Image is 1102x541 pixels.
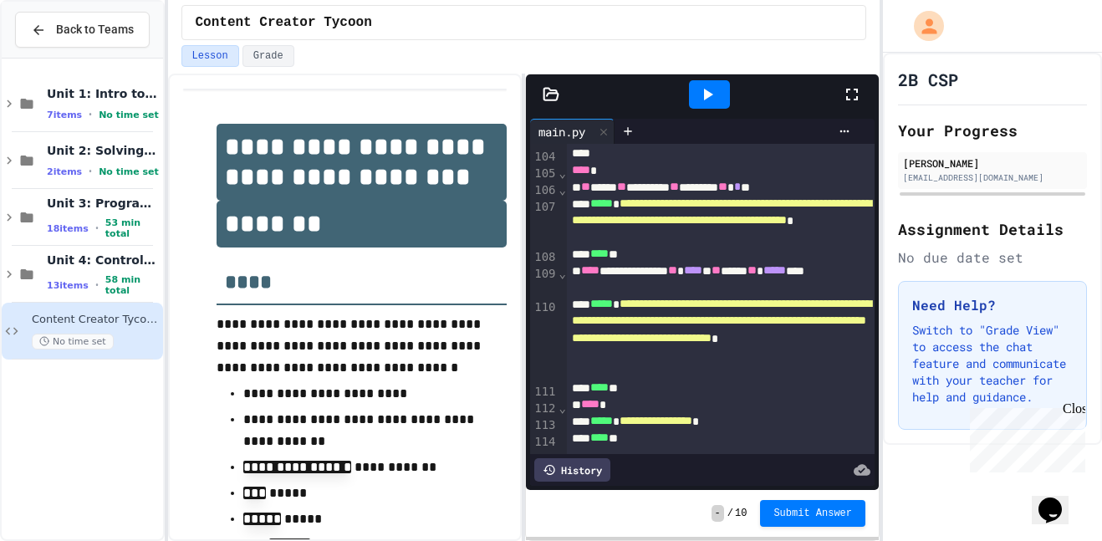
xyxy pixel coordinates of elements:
button: Back to Teams [15,12,150,48]
h2: Your Progress [898,119,1087,142]
span: - [712,505,724,522]
div: 109 [530,266,558,299]
span: Unit 1: Intro to Computer Science [47,86,160,101]
span: 18 items [47,223,89,234]
div: 105 [530,166,558,182]
div: [PERSON_NAME] [903,156,1082,171]
span: Content Creator Tycoon [196,13,372,33]
span: Submit Answer [773,507,852,520]
span: Fold line [559,183,567,196]
div: 112 [530,401,558,417]
span: No time set [32,334,114,350]
span: • [89,108,92,121]
span: Fold line [559,401,567,415]
div: My Account [896,7,948,45]
p: Switch to "Grade View" to access the chat feature and communicate with your teacher for help and ... [912,322,1073,406]
div: main.py [530,119,615,144]
span: Content Creator Tycoon [32,313,160,327]
div: 113 [530,417,558,434]
div: [EMAIL_ADDRESS][DOMAIN_NAME] [903,171,1082,184]
span: 10 [735,507,747,520]
span: / [727,507,733,520]
span: Fold line [559,166,567,180]
button: Lesson [181,45,239,67]
span: 7 items [47,110,82,120]
div: Chat with us now!Close [7,7,115,106]
span: 13 items [47,280,89,291]
span: Unit 3: Programming with Python [47,196,160,211]
iframe: chat widget [963,401,1085,472]
span: 53 min total [105,217,160,239]
span: Fold line [559,267,567,280]
span: No time set [99,110,159,120]
div: 106 [530,182,558,199]
div: 108 [530,249,558,266]
span: Back to Teams [56,21,134,38]
div: main.py [530,123,594,140]
div: 110 [530,299,558,383]
h3: Need Help? [912,295,1073,315]
button: Submit Answer [760,500,865,527]
div: 107 [530,199,558,249]
div: History [534,458,610,482]
span: • [95,222,99,235]
h2: Assignment Details [898,217,1087,241]
iframe: chat widget [1032,474,1085,524]
button: Grade [242,45,294,67]
span: Unit 2: Solving Problems in Computer Science [47,143,160,158]
span: Unit 4: Control Structures [47,253,160,268]
span: No time set [99,166,159,177]
span: • [95,278,99,292]
div: 104 [530,149,558,166]
div: 114 [530,434,558,451]
h1: 2B CSP [898,68,958,91]
div: 111 [530,384,558,401]
span: • [89,165,92,178]
span: 2 items [47,166,82,177]
span: 58 min total [105,274,160,296]
div: No due date set [898,248,1087,268]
